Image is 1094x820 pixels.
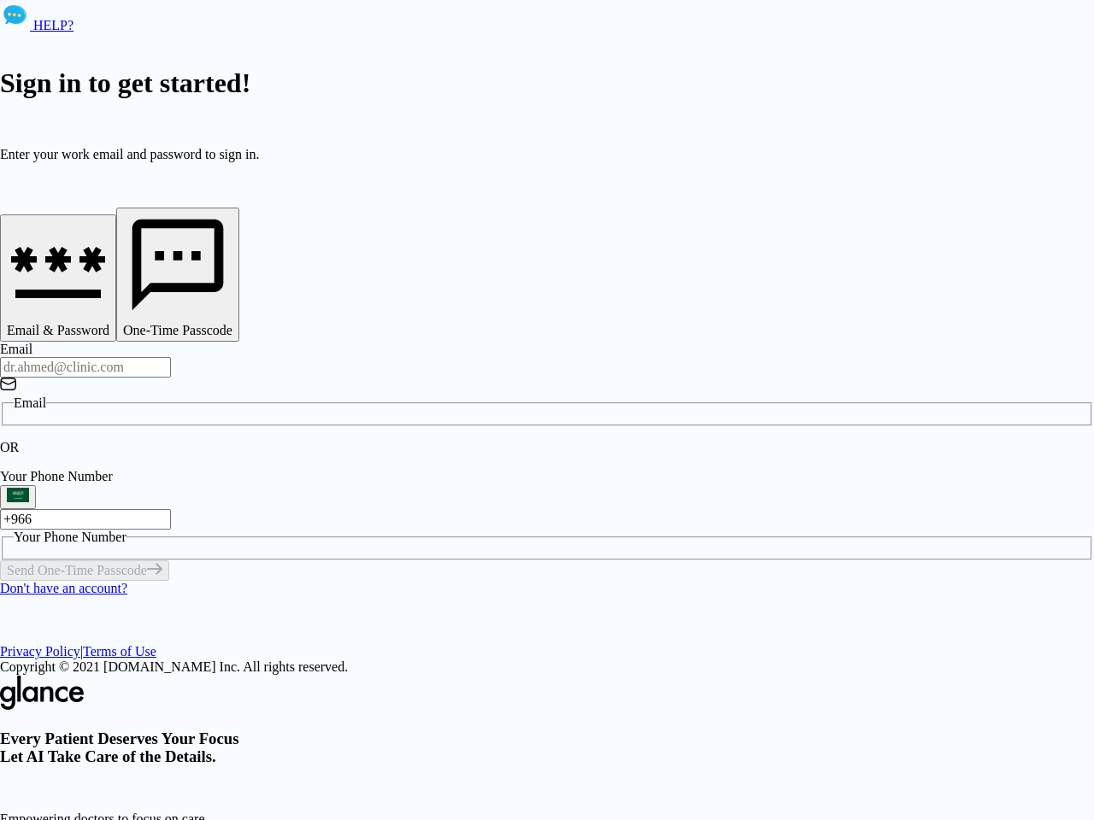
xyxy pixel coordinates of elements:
button: One-Time Passcode [116,208,239,342]
span: | [80,644,83,659]
span: Email [14,395,46,410]
a: Terms of Use [83,644,156,659]
span: Your Phone Number [14,530,126,544]
img: Saudi Arabia [7,488,29,503]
